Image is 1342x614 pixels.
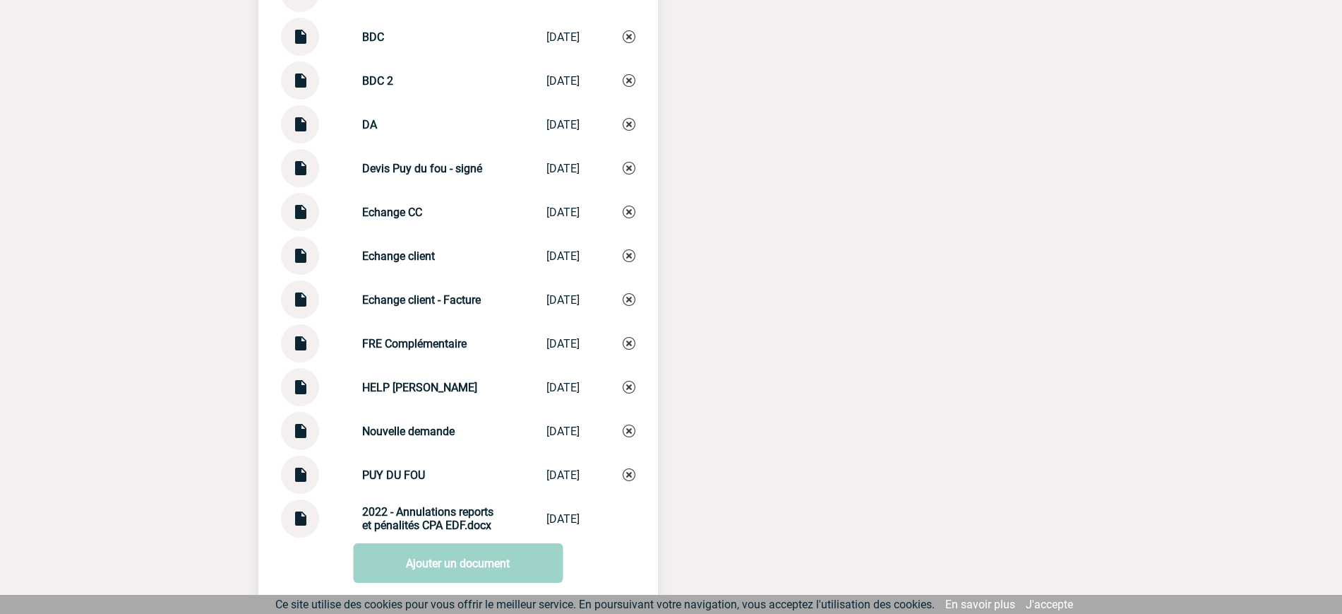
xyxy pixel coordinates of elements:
strong: Devis Puy du fou - signé [362,162,482,175]
div: [DATE] [546,337,580,350]
img: Supprimer [623,162,635,175]
div: [DATE] [546,381,580,394]
strong: BDC 2 [362,74,393,88]
div: [DATE] [546,162,580,175]
strong: Echange client [362,249,435,263]
div: [DATE] [546,425,580,438]
strong: DA [362,118,377,131]
img: Supprimer [623,30,635,43]
strong: 2022 - Annulations reports et pénalités CPA EDF.docx [362,505,493,532]
span: Ce site utilise des cookies pour vous offrir le meilleur service. En poursuivant votre navigation... [275,598,935,611]
img: Supprimer [623,249,635,262]
img: Supprimer [623,381,635,394]
img: Supprimer [623,74,635,87]
img: Supprimer [623,468,635,481]
div: [DATE] [546,468,580,482]
img: Supprimer [623,337,635,350]
div: [DATE] [546,206,580,219]
div: [DATE] [546,293,580,307]
img: Supprimer [623,118,635,131]
div: [DATE] [546,30,580,44]
a: En savoir plus [945,598,1015,611]
strong: FRE Complémentaire [362,337,467,350]
img: Supprimer [623,293,635,306]
strong: Nouvelle demande [362,425,455,438]
strong: PUY DU FOU [362,468,425,482]
div: [DATE] [546,249,580,263]
img: Supprimer [623,425,635,437]
a: Ajouter un document [353,543,563,583]
img: Supprimer [623,206,635,218]
div: [DATE] [546,74,580,88]
strong: Echange CC [362,206,422,219]
strong: HELP [PERSON_NAME] [362,381,477,394]
strong: BDC [362,30,384,44]
div: [DATE] [546,512,580,526]
strong: Echange client - Facture [362,293,481,307]
a: J'accepte [1026,598,1073,611]
div: [DATE] [546,118,580,131]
